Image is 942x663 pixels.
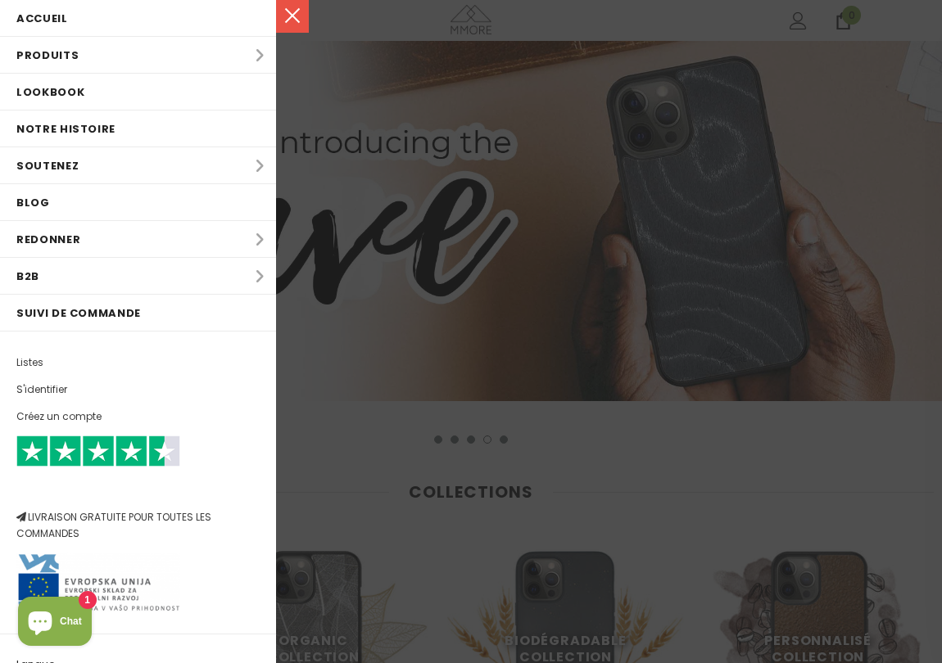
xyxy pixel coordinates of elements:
a: Javni Razpis [16,575,180,589]
span: Listes [16,354,43,371]
img: Faites confiance aux étoiles pilotes [16,435,180,467]
iframe: Customer reviews powered by Trustpilot [16,467,260,509]
inbox-online-store-chat: Shopify online store chat [13,597,97,650]
span: LIVRAISON GRATUITE POUR TOUTES LES COMMANDES [16,443,260,540]
span: Notre histoire [16,121,115,137]
span: Accueil [16,11,68,26]
span: Lookbook [16,84,84,100]
img: Javni Razpis [16,552,180,612]
span: Suivi de commande [16,305,141,321]
span: Blog [16,195,50,210]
